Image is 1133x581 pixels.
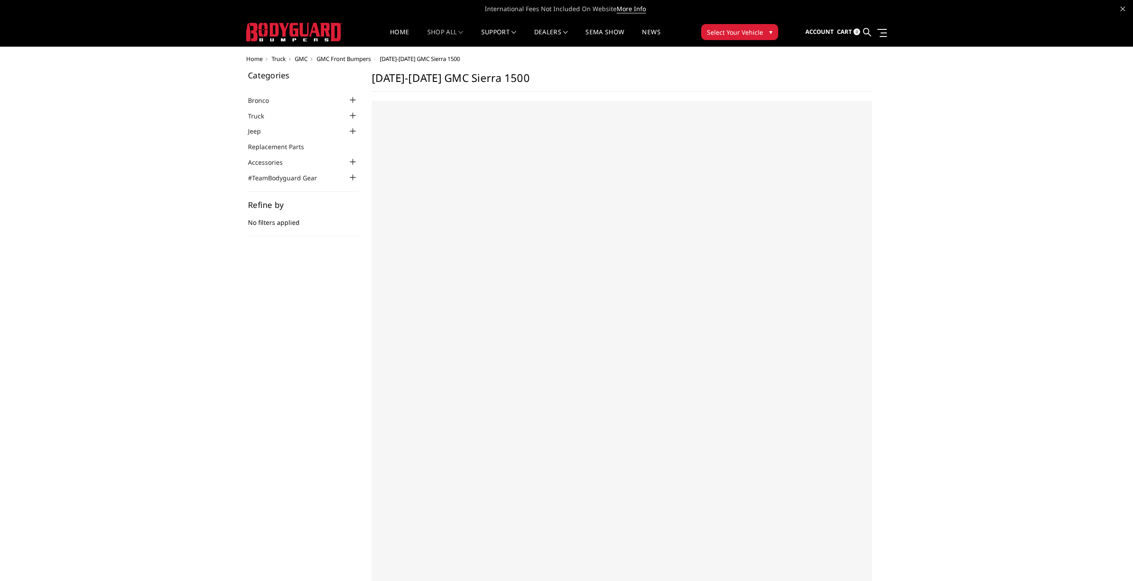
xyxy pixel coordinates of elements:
span: Account [805,28,834,36]
div: No filters applied [248,201,358,236]
a: SEMA Show [585,29,624,46]
a: More Info [617,4,646,13]
h1: [DATE]-[DATE] GMC Sierra 1500 [372,71,872,92]
img: BODYGUARD BUMPERS [246,23,342,41]
a: GMC Front Bumpers [317,55,371,63]
a: Accessories [248,158,294,167]
a: Home [246,55,263,63]
a: Home [390,29,409,46]
span: 0 [853,28,860,35]
h5: Refine by [248,201,358,209]
a: Replacement Parts [248,142,315,151]
a: Truck [248,111,275,121]
a: Truck [272,55,286,63]
button: Select Your Vehicle [701,24,778,40]
a: Bronco [248,96,280,105]
a: Account [805,20,834,44]
span: Cart [837,28,852,36]
a: #TeamBodyguard Gear [248,173,328,183]
span: [DATE]-[DATE] GMC Sierra 1500 [380,55,460,63]
a: Dealers [534,29,568,46]
a: News [642,29,660,46]
a: shop all [427,29,463,46]
a: Jeep [248,126,272,136]
span: ▾ [769,27,772,37]
h5: Categories [248,71,358,79]
a: GMC [295,55,308,63]
a: Cart 0 [837,20,860,44]
span: Select Your Vehicle [707,28,763,37]
a: Support [481,29,516,46]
